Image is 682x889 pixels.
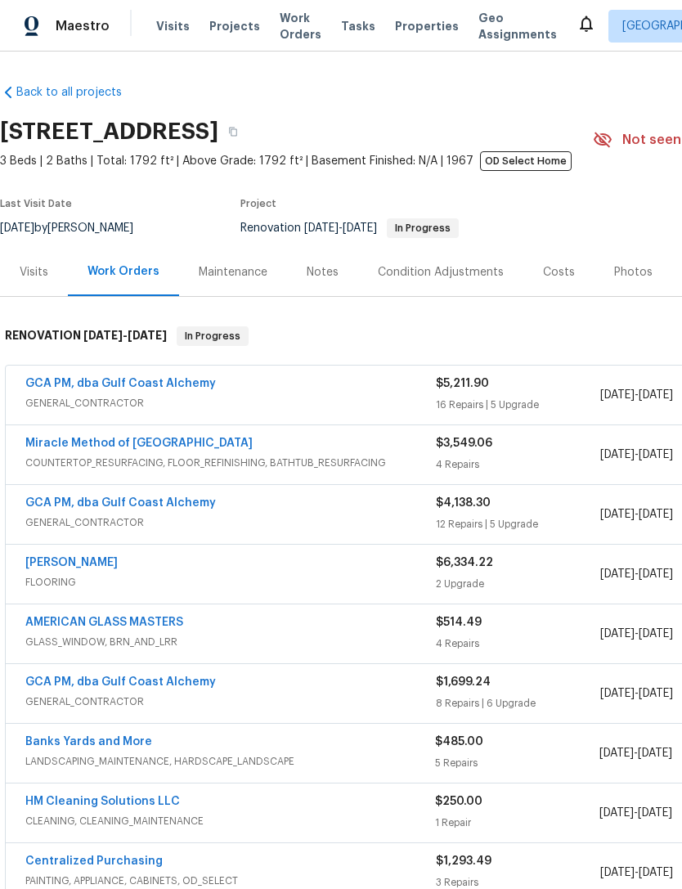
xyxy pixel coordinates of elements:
a: AMERICAN GLASS MASTERS [25,617,183,628]
span: [DATE] [343,222,377,234]
div: Visits [20,264,48,281]
div: 8 Repairs | 6 Upgrade [436,695,600,712]
span: [DATE] [638,807,672,819]
span: [DATE] [639,389,673,401]
span: $514.49 [436,617,482,628]
div: Costs [543,264,575,281]
span: Visits [156,18,190,34]
span: GENERAL_CONTRACTOR [25,694,436,710]
span: CLEANING, CLEANING_MAINTENANCE [25,813,435,829]
span: [DATE] [639,628,673,640]
span: [DATE] [639,568,673,580]
span: COUNTERTOP_RESURFACING, FLOOR_REFINISHING, BATHTUB_RESURFACING [25,455,436,471]
div: 16 Repairs | 5 Upgrade [436,397,600,413]
div: 5 Repairs [435,755,599,771]
span: - [599,805,672,821]
span: GLASS_WINDOW, BRN_AND_LRR [25,634,436,650]
span: - [600,566,673,582]
a: Miracle Method of [GEOGRAPHIC_DATA] [25,438,253,449]
span: [DATE] [638,748,672,759]
div: Photos [614,264,653,281]
span: [DATE] [128,330,167,341]
div: Condition Adjustments [378,264,504,281]
span: - [600,387,673,403]
span: $5,211.90 [436,378,489,389]
span: [DATE] [304,222,339,234]
a: GCA PM, dba Gulf Coast Alchemy [25,378,216,389]
span: - [600,864,673,881]
span: [DATE] [600,867,635,878]
span: [DATE] [83,330,123,341]
span: LANDSCAPING_MAINTENANCE, HARDSCAPE_LANDSCAPE [25,753,435,770]
span: [DATE] [600,389,635,401]
span: [DATE] [600,688,635,699]
a: GCA PM, dba Gulf Coast Alchemy [25,676,216,688]
span: Maestro [56,18,110,34]
span: [DATE] [639,509,673,520]
span: - [599,745,672,761]
span: FLOORING [25,574,436,590]
span: [DATE] [599,807,634,819]
span: - [600,447,673,463]
a: Banks Yards and More [25,736,152,748]
div: Notes [307,264,339,281]
div: 2 Upgrade [436,576,600,592]
span: Work Orders [280,10,321,43]
span: [DATE] [639,449,673,460]
a: Centralized Purchasing [25,855,163,867]
span: In Progress [388,223,457,233]
div: 1 Repair [435,815,599,831]
a: HM Cleaning Solutions LLC [25,796,180,807]
span: $3,549.06 [436,438,492,449]
span: Renovation [240,222,459,234]
span: Tasks [341,20,375,32]
span: OD Select Home [480,151,572,171]
a: GCA PM, dba Gulf Coast Alchemy [25,497,216,509]
span: $250.00 [435,796,482,807]
a: [PERSON_NAME] [25,557,118,568]
span: $485.00 [435,736,483,748]
span: [DATE] [639,688,673,699]
span: [DATE] [599,748,634,759]
span: - [304,222,377,234]
span: [DATE] [600,568,635,580]
span: [DATE] [600,449,635,460]
span: Geo Assignments [478,10,557,43]
span: Properties [395,18,459,34]
div: 12 Repairs | 5 Upgrade [436,516,600,532]
span: $1,293.49 [436,855,491,867]
span: PAINTING, APPLIANCE, CABINETS, OD_SELECT [25,873,436,889]
span: - [83,330,167,341]
span: In Progress [178,328,247,344]
span: $6,334.22 [436,557,493,568]
div: Maintenance [199,264,267,281]
span: $4,138.30 [436,497,491,509]
span: Projects [209,18,260,34]
span: $1,699.24 [436,676,491,688]
div: 4 Repairs [436,456,600,473]
span: GENERAL_CONTRACTOR [25,514,436,531]
span: GENERAL_CONTRACTOR [25,395,436,411]
button: Copy Address [218,117,248,146]
span: - [600,506,673,523]
span: Project [240,199,276,209]
span: [DATE] [600,628,635,640]
span: - [600,685,673,702]
span: [DATE] [600,509,635,520]
h6: RENOVATION [5,326,167,346]
span: - [600,626,673,642]
div: Work Orders [87,263,159,280]
div: 4 Repairs [436,635,600,652]
span: [DATE] [639,867,673,878]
